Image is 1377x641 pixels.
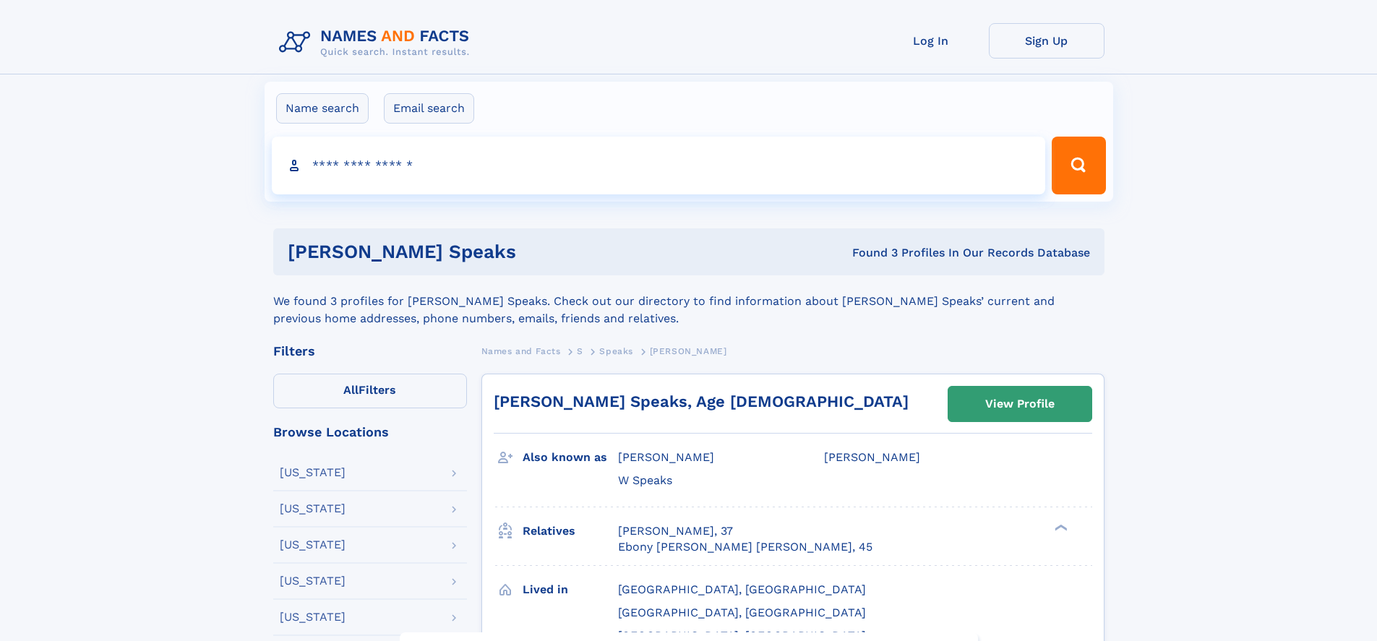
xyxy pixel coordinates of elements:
[599,342,633,360] a: Speaks
[481,342,561,360] a: Names and Facts
[577,346,583,356] span: S
[288,243,685,261] h1: [PERSON_NAME] Speaks
[618,450,714,464] span: [PERSON_NAME]
[280,611,346,623] div: [US_STATE]
[384,93,474,124] label: Email search
[280,575,346,587] div: [US_STATE]
[618,523,733,539] a: [PERSON_NAME], 37
[599,346,633,356] span: Speaks
[273,275,1104,327] div: We found 3 profiles for [PERSON_NAME] Speaks. Check out our directory to find information about [...
[273,426,467,439] div: Browse Locations
[684,245,1090,261] div: Found 3 Profiles In Our Records Database
[618,606,866,619] span: [GEOGRAPHIC_DATA], [GEOGRAPHIC_DATA]
[273,23,481,62] img: Logo Names and Facts
[577,342,583,360] a: S
[618,539,872,555] a: Ebony [PERSON_NAME] [PERSON_NAME], 45
[824,450,920,464] span: [PERSON_NAME]
[343,383,359,397] span: All
[280,539,346,551] div: [US_STATE]
[985,387,1055,421] div: View Profile
[989,23,1104,59] a: Sign Up
[280,467,346,478] div: [US_STATE]
[523,445,618,470] h3: Also known as
[618,473,672,487] span: W Speaks
[280,503,346,515] div: [US_STATE]
[1052,137,1105,194] button: Search Button
[276,93,369,124] label: Name search
[273,345,467,358] div: Filters
[523,519,618,543] h3: Relatives
[650,346,727,356] span: [PERSON_NAME]
[948,387,1091,421] a: View Profile
[523,577,618,602] h3: Lived in
[873,23,989,59] a: Log In
[273,374,467,408] label: Filters
[618,582,866,596] span: [GEOGRAPHIC_DATA], [GEOGRAPHIC_DATA]
[1051,522,1068,532] div: ❯
[272,137,1046,194] input: search input
[494,392,909,410] a: [PERSON_NAME] Speaks, Age [DEMOGRAPHIC_DATA]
